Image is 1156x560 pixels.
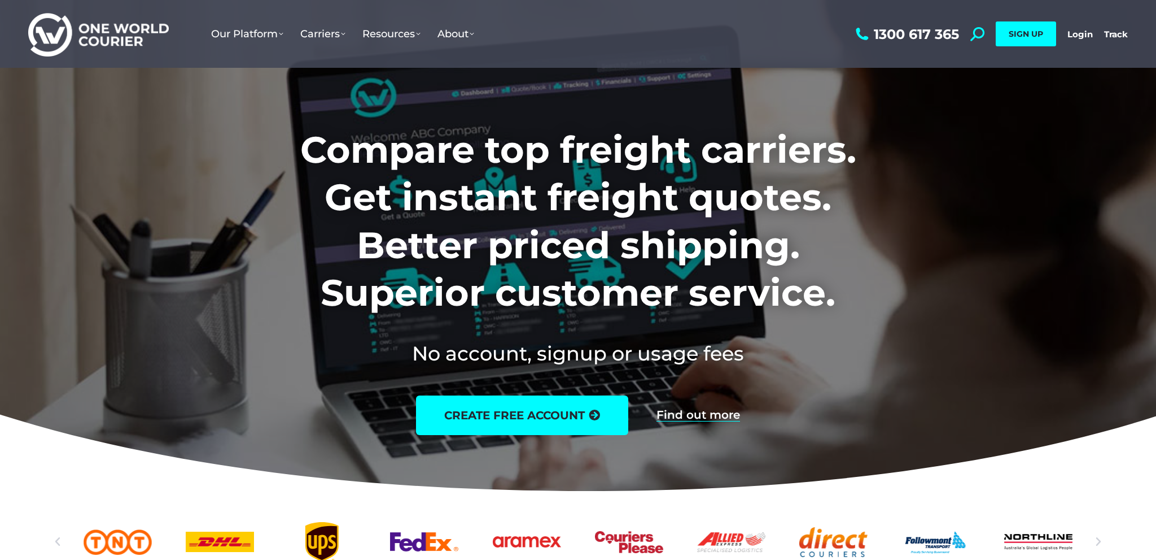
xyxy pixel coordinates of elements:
[996,21,1056,46] a: SIGN UP
[416,396,628,435] a: create free account
[203,16,292,51] a: Our Platform
[429,16,483,51] a: About
[853,27,959,41] a: 1300 617 365
[300,28,345,40] span: Carriers
[656,409,740,422] a: Find out more
[292,16,354,51] a: Carriers
[362,28,421,40] span: Resources
[1009,29,1043,39] span: SIGN UP
[437,28,474,40] span: About
[28,11,169,57] img: One World Courier
[1104,29,1128,40] a: Track
[354,16,429,51] a: Resources
[226,340,931,367] h2: No account, signup or usage fees
[1067,29,1093,40] a: Login
[226,126,931,317] h1: Compare top freight carriers. Get instant freight quotes. Better priced shipping. Superior custom...
[211,28,283,40] span: Our Platform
